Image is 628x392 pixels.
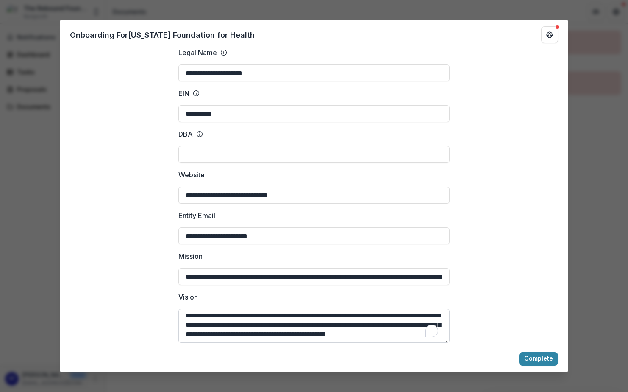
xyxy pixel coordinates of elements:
button: Complete [519,352,558,366]
p: Vision [178,292,198,302]
button: Get Help [541,26,558,43]
p: Legal Name [178,48,217,58]
p: Website [178,170,205,180]
p: Mission [178,251,203,261]
p: Onboarding For [US_STATE] Foundation for Health [70,29,255,41]
p: DBA [178,129,193,139]
textarea: To enrich screen reader interactions, please activate Accessibility in Grammarly extension settings [178,309,450,343]
p: Entity Email [178,210,215,221]
p: EIN [178,88,189,98]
